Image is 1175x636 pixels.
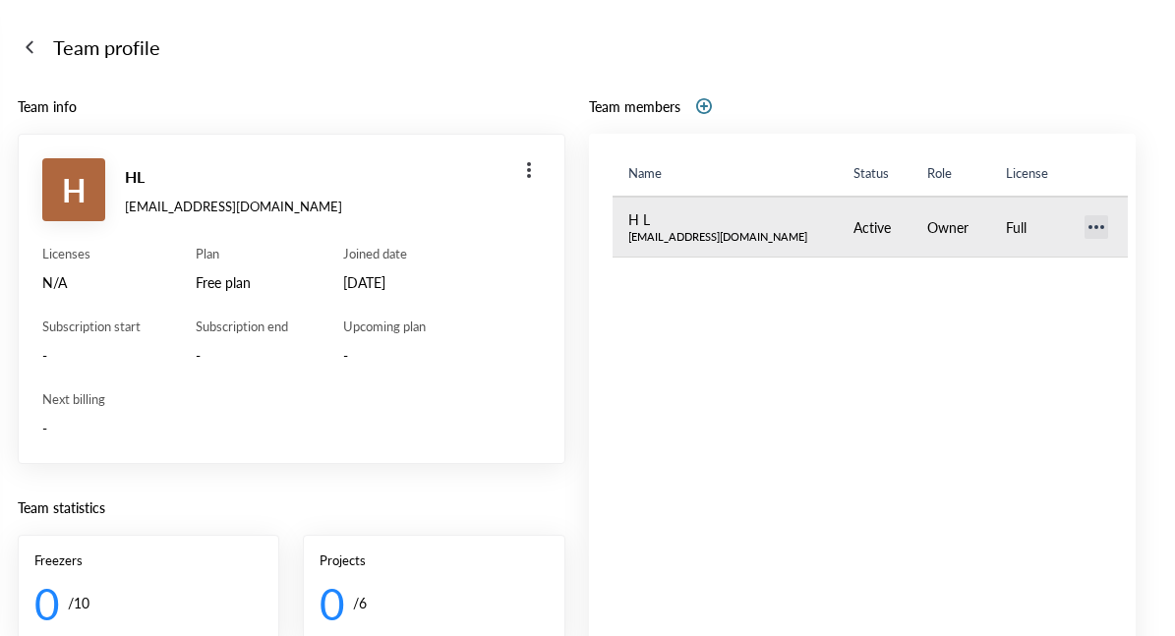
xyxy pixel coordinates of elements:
div: HL [125,164,342,190]
div: Plan [196,245,288,262]
a: Team profile [18,31,1136,63]
div: Joined date [343,245,426,262]
div: Projects [320,551,548,569]
td: Active [838,197,911,258]
div: - [42,343,141,367]
div: Next billing [42,390,541,408]
div: 0 [34,577,60,628]
div: Freezers [34,551,263,569]
span: License [1006,163,1048,182]
div: [DATE] [343,270,426,294]
td: Owner [911,197,989,258]
div: Licenses [42,245,141,262]
div: N/A [42,270,141,294]
div: - [343,343,426,367]
div: / 6 [353,591,367,614]
div: / 10 [68,591,89,614]
span: H [62,158,87,221]
span: Status [853,163,889,182]
div: Subscription end [196,318,288,335]
div: Team members [589,95,680,117]
span: Role [927,163,952,182]
div: Team profile [53,31,160,63]
div: Free plan [196,270,288,294]
td: Full [990,197,1069,258]
div: [EMAIL_ADDRESS][DOMAIN_NAME] [125,198,342,215]
div: - [196,343,288,367]
div: Upcoming plan [343,318,426,335]
span: Name [628,163,662,182]
div: - [42,416,541,439]
div: [EMAIL_ADDRESS][DOMAIN_NAME] [628,229,823,245]
div: Team info [18,94,565,118]
div: H L [628,209,823,229]
div: 0 [320,577,345,628]
div: Subscription start [42,318,141,335]
div: Team statistics [18,495,565,519]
